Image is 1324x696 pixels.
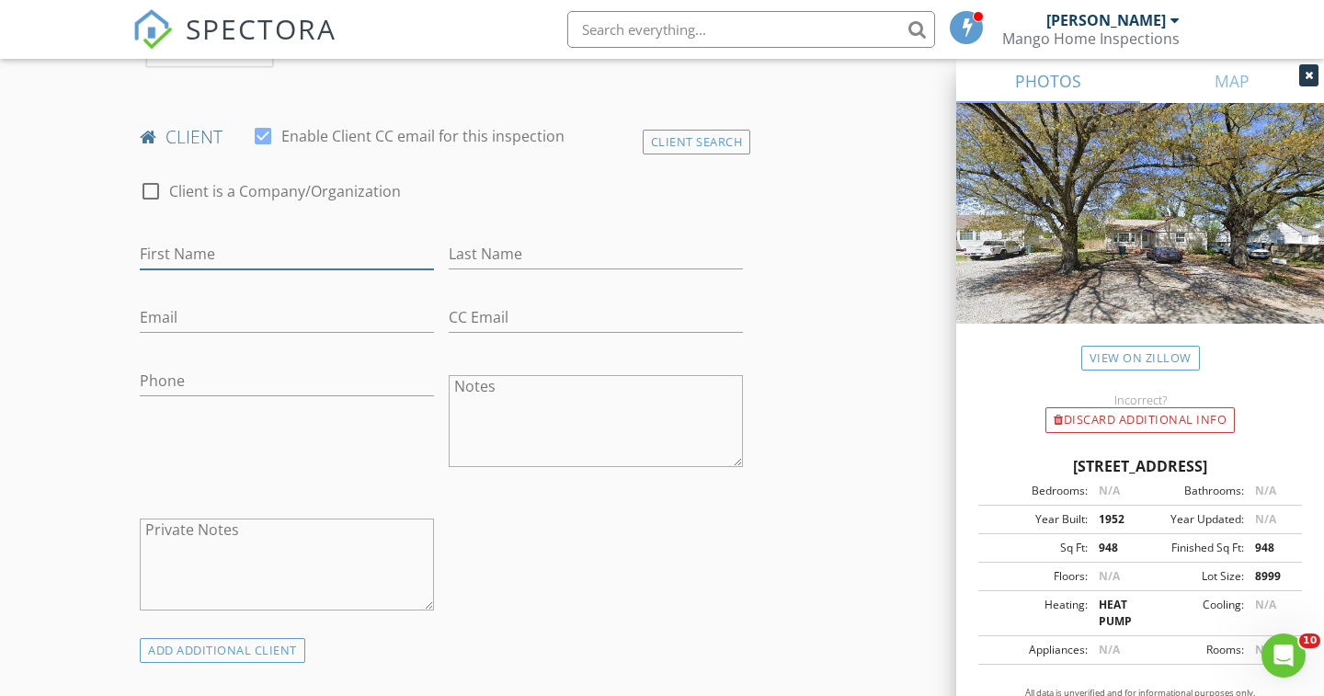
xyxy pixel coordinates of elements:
label: Client is a Company/Organization [169,182,401,200]
img: streetview [956,103,1324,368]
span: N/A [1099,483,1120,498]
a: SPECTORA [132,25,337,63]
div: Heating: [984,597,1088,630]
div: Sq Ft: [984,540,1088,556]
span: N/A [1099,568,1120,584]
span: SPECTORA [186,9,337,48]
div: Year Updated: [1140,511,1244,528]
span: N/A [1255,642,1276,657]
iframe: Intercom live chat [1261,633,1306,678]
span: 10 [1299,633,1320,648]
span: N/A [1255,511,1276,527]
div: Incorrect? [956,393,1324,407]
div: 8999 [1244,568,1296,585]
div: Bedrooms: [984,483,1088,499]
div: Lot Size: [1140,568,1244,585]
div: HEAT PUMP [1088,597,1140,630]
div: Bathrooms: [1140,483,1244,499]
div: 1952 [1088,511,1140,528]
div: Appliances: [984,642,1088,658]
span: N/A [1255,597,1276,612]
div: Finished Sq Ft: [1140,540,1244,556]
div: Discard Additional info [1045,407,1235,433]
a: View on Zillow [1081,346,1200,371]
a: PHOTOS [956,59,1140,103]
div: ADD ADDITIONAL client [140,638,305,663]
h4: client [140,125,743,149]
div: 948 [1244,540,1296,556]
div: Year Built: [984,511,1088,528]
span: N/A [1099,642,1120,657]
div: [STREET_ADDRESS] [978,455,1302,477]
div: 948 [1088,540,1140,556]
div: Floors: [984,568,1088,585]
div: Cooling: [1140,597,1244,630]
span: N/A [1255,483,1276,498]
div: Mango Home Inspections [1002,29,1180,48]
label: Enable Client CC email for this inspection [281,127,565,145]
div: [PERSON_NAME] [1046,11,1166,29]
img: The Best Home Inspection Software - Spectora [132,9,173,50]
div: Client Search [643,130,751,154]
a: MAP [1140,59,1324,103]
div: Rooms: [1140,642,1244,658]
input: Search everything... [567,11,935,48]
